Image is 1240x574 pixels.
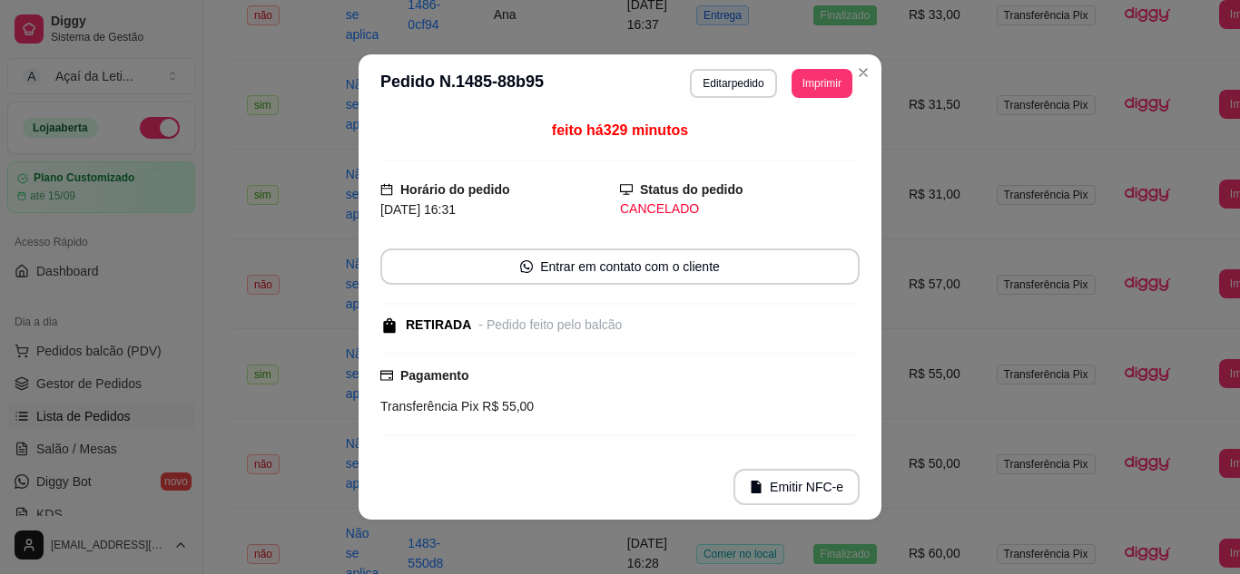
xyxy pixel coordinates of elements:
div: RETIRADA [406,316,471,335]
button: whats-appEntrar em contato com o cliente [380,248,860,285]
span: Transferência Pix [380,399,478,413]
div: - Pedido feito pelo balcão [478,316,622,335]
h3: Pedido N. 1485-88b95 [380,69,544,98]
button: fileEmitir NFC-e [733,469,860,505]
button: Close [849,58,878,87]
strong: Status do pedido [640,182,743,197]
button: Editarpedido [690,69,776,98]
strong: Pagamento [400,368,468,383]
strong: Horário do pedido [400,182,510,197]
span: credit-card [380,369,393,382]
span: desktop [620,183,633,196]
button: Imprimir [792,69,852,98]
span: whats-app [520,260,533,273]
div: CANCELADO [620,199,860,219]
span: [DATE] 16:31 [380,202,456,217]
span: calendar [380,183,393,196]
span: file [750,481,763,493]
span: feito há 329 minutos [552,122,688,138]
span: R$ 55,00 [478,399,534,413]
